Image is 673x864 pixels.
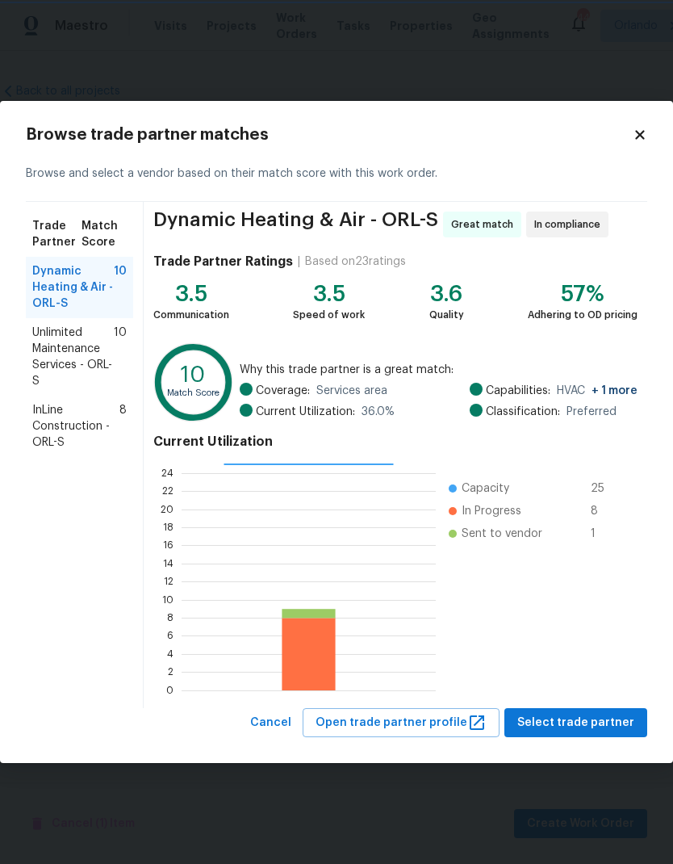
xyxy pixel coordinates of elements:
text: Match Score [167,388,219,397]
div: Communication [153,307,229,323]
div: 3.5 [153,286,229,302]
span: In Progress [462,503,521,519]
div: | [293,254,305,270]
h4: Current Utilization [153,434,637,450]
text: 6 [167,631,173,640]
div: Adhering to OD pricing [528,307,637,323]
span: Coverage: [256,383,310,399]
text: 14 [163,558,173,568]
button: Cancel [244,708,298,738]
text: 16 [163,540,173,550]
span: Great match [451,216,520,233]
text: 0 [166,685,173,694]
button: Select trade partner [504,708,647,738]
text: 24 [161,468,173,477]
span: 10 [114,325,127,389]
span: 36.0 % [362,404,395,420]
span: + 1 more [591,385,637,396]
div: 3.6 [429,286,464,302]
span: Services area [316,383,387,399]
text: 10 [162,594,173,604]
span: 25 [591,480,617,497]
text: 18 [163,522,173,532]
span: Match Score [82,218,127,250]
span: 1 [591,526,617,542]
text: 12 [164,577,173,586]
text: 8 [167,613,173,623]
span: Current Utilization: [256,404,355,420]
span: Sent to vendor [462,526,542,542]
span: Trade Partner [32,218,82,250]
span: Classification: [486,404,560,420]
span: Unlimited Maintenance Services - ORL-S [32,325,114,389]
span: Capacity [462,480,509,497]
span: HVAC [557,383,637,399]
text: 20 [161,504,173,514]
text: 10 [181,364,205,386]
h2: Browse trade partner matches [26,127,633,143]
span: Dynamic Heating & Air - ORL-S [32,263,114,312]
span: 8 [591,503,617,519]
div: 57% [528,286,637,302]
div: Quality [429,307,464,323]
span: In compliance [534,216,607,233]
span: InLine Construction - ORL-S [32,402,119,451]
span: Capabilities: [486,383,550,399]
span: Preferred [566,404,617,420]
text: 22 [162,486,173,496]
div: Based on 23 ratings [305,254,406,270]
span: Cancel [250,713,291,733]
div: Speed of work [293,307,365,323]
span: Dynamic Heating & Air - ORL-S [153,212,438,237]
h4: Trade Partner Ratings [153,254,293,270]
span: Why this trade partner is a great match: [240,362,637,378]
button: Open trade partner profile [303,708,500,738]
span: Open trade partner profile [316,713,487,733]
text: 2 [168,667,173,677]
div: Browse and select a vendor based on their match score with this work order. [26,146,647,202]
text: 4 [167,648,173,658]
div: 3.5 [293,286,365,302]
span: Select trade partner [517,713,634,733]
span: 8 [119,402,127,451]
span: 10 [114,263,127,312]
